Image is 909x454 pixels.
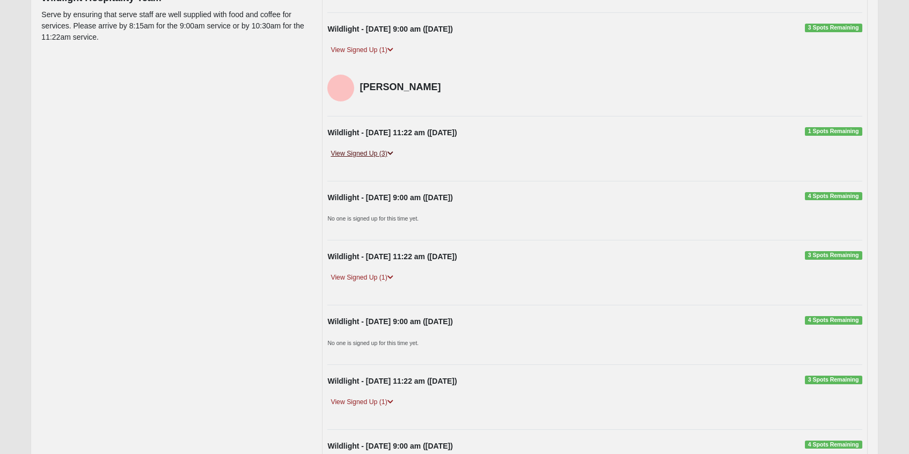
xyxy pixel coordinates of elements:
[805,251,862,260] span: 3 Spots Remaining
[327,252,457,261] strong: Wildlight - [DATE] 11:22 am ([DATE])
[805,192,862,201] span: 4 Spots Remaining
[327,75,354,101] img: Ann Abell
[327,25,452,33] strong: Wildlight - [DATE] 9:00 am ([DATE])
[805,24,862,32] span: 3 Spots Remaining
[327,377,457,385] strong: Wildlight - [DATE] 11:22 am ([DATE])
[327,193,452,202] strong: Wildlight - [DATE] 9:00 am ([DATE])
[327,215,419,222] small: No one is signed up for this time yet.
[805,127,862,136] span: 1 Spots Remaining
[327,340,419,346] small: No one is signed up for this time yet.
[327,148,396,159] a: View Signed Up (3)
[327,272,396,283] a: View Signed Up (1)
[805,441,862,449] span: 4 Spots Remaining
[327,128,457,137] strong: Wildlight - [DATE] 11:22 am ([DATE])
[41,9,306,43] p: Serve by ensuring that serve staff are well supplied with food and coffee for services. Please ar...
[327,317,452,326] strong: Wildlight - [DATE] 9:00 am ([DATE])
[805,316,862,325] span: 4 Spots Remaining
[360,82,495,93] h4: [PERSON_NAME]
[327,45,396,56] a: View Signed Up (1)
[327,442,452,450] strong: Wildlight - [DATE] 9:00 am ([DATE])
[327,397,396,408] a: View Signed Up (1)
[805,376,862,384] span: 3 Spots Remaining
